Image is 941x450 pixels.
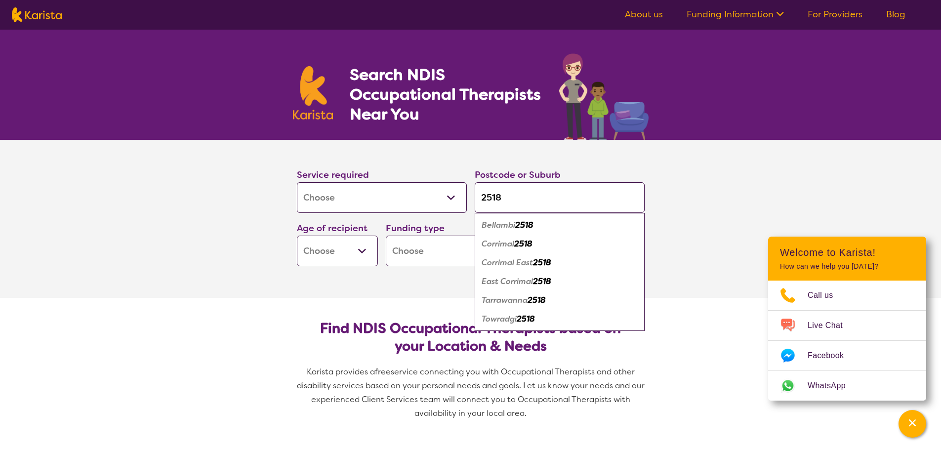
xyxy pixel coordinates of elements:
label: Age of recipient [297,222,368,234]
a: About us [625,8,663,20]
span: service connecting you with Occupational Therapists and other disability services based on your p... [297,367,647,418]
input: Type [475,182,645,213]
div: Tarrawanna 2518 [480,291,640,310]
h1: Search NDIS Occupational Therapists Near You [350,65,542,124]
h2: Find NDIS Occupational Therapists based on your Location & Needs [305,320,637,355]
a: Blog [886,8,905,20]
button: Channel Menu [899,410,926,438]
em: Tarrawanna [482,295,528,305]
span: Live Chat [808,318,855,333]
span: WhatsApp [808,378,858,393]
em: 2518 [533,257,551,268]
em: 2518 [517,314,535,324]
div: Corrimal East 2518 [480,253,640,272]
span: free [375,367,391,377]
em: East Corrimal [482,276,533,286]
div: East Corrimal 2518 [480,272,640,291]
h2: Welcome to Karista! [780,246,914,258]
img: occupational-therapy [559,53,649,140]
p: How can we help you [DATE]? [780,262,914,271]
a: Web link opens in a new tab. [768,371,926,401]
a: Funding Information [687,8,784,20]
label: Funding type [386,222,445,234]
em: Bellambi [482,220,515,230]
ul: Choose channel [768,281,926,401]
em: 2518 [528,295,546,305]
em: 2518 [515,220,533,230]
em: 2518 [533,276,551,286]
img: Karista logo [293,66,333,120]
span: Call us [808,288,845,303]
label: Postcode or Suburb [475,169,561,181]
em: Corrimal East [482,257,533,268]
a: For Providers [808,8,862,20]
div: Corrimal 2518 [480,235,640,253]
em: Corrimal [482,239,514,249]
span: Facebook [808,348,856,363]
div: Channel Menu [768,237,926,401]
em: 2518 [514,239,532,249]
img: Karista logo [12,7,62,22]
div: Bellambi 2518 [480,216,640,235]
label: Service required [297,169,369,181]
div: Towradgi 2518 [480,310,640,328]
span: Karista provides a [307,367,375,377]
em: Towradgi [482,314,517,324]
